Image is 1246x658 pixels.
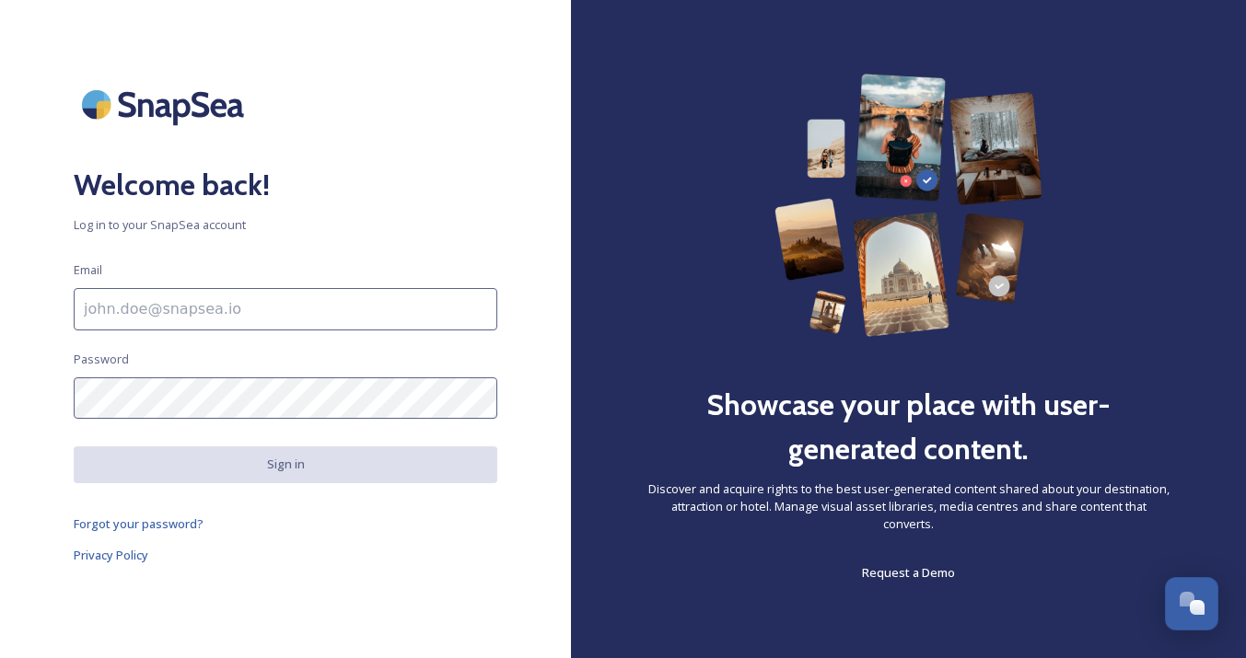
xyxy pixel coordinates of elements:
[74,547,148,563] span: Privacy Policy
[74,74,258,135] img: SnapSea Logo
[74,288,497,330] input: john.doe@snapsea.io
[645,480,1172,534] span: Discover and acquire rights to the best user-generated content shared about your destination, att...
[862,561,955,583] a: Request a Demo
[774,74,1043,337] img: 63b42ca75bacad526042e722_Group%20154-p-800.png
[645,383,1172,471] h2: Showcase your place with user-generated content.
[74,446,497,482] button: Sign in
[862,564,955,581] span: Request a Demo
[74,163,497,207] h2: Welcome back!
[74,216,497,234] span: Log in to your SnapSea account
[74,513,497,535] a: Forgot your password?
[74,351,129,368] span: Password
[74,515,204,532] span: Forgot your password?
[74,261,102,279] span: Email
[74,544,497,566] a: Privacy Policy
[1165,577,1218,630] button: Open Chat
